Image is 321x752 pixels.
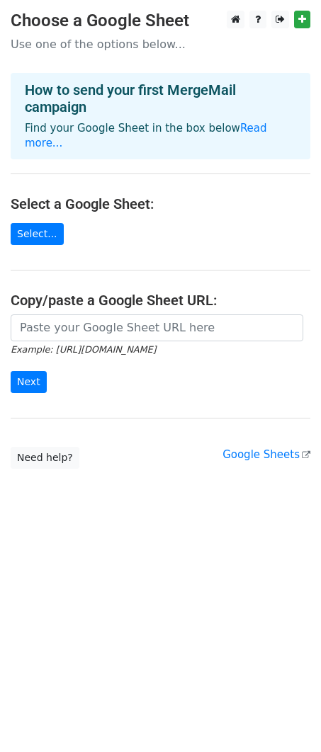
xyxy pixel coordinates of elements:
h4: How to send your first MergeMail campaign [25,81,296,115]
p: Find your Google Sheet in the box below [25,121,296,151]
a: Select... [11,223,64,245]
p: Use one of the options below... [11,37,310,52]
input: Next [11,371,47,393]
h3: Choose a Google Sheet [11,11,310,31]
small: Example: [URL][DOMAIN_NAME] [11,344,156,355]
a: Need help? [11,447,79,469]
h4: Copy/paste a Google Sheet URL: [11,292,310,309]
h4: Select a Google Sheet: [11,195,310,212]
a: Read more... [25,122,267,149]
a: Google Sheets [223,448,310,461]
input: Paste your Google Sheet URL here [11,314,303,341]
